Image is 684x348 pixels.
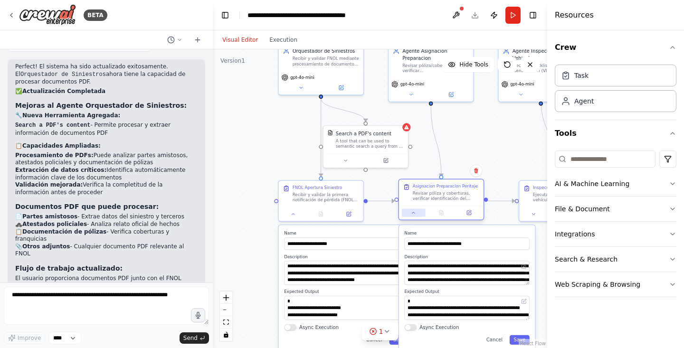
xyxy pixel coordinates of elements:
h4: Resources [555,9,594,21]
g: Edge from 409e851a-9707-4984-b8dc-3c1f0560e06e to a3cd94fa-50a6-48da-85c1-bfaf861e84d4 [317,99,324,176]
li: 📄 - Extrae datos del siniestro y terceros [15,213,198,221]
strong: Otros adjuntos [22,243,70,250]
div: Asignacion Preparacion Peritaje [413,184,478,189]
button: Hide Tools [442,57,494,72]
div: Version 1 [220,57,245,65]
button: Improve [4,332,45,344]
button: Open in side panel [322,84,361,92]
button: Start a new chat [190,34,205,46]
div: Task [574,71,589,80]
p: 📋 [15,142,198,150]
p: Perfect! El sistema ha sido actualizado exitosamente. El ahora tiene la capacidad de procesar doc... [15,63,198,86]
button: Open in side panel [541,91,580,99]
li: Puede analizar partes amistosos, atestados policiales y documentación de pólizas [15,152,198,167]
button: Open in side panel [337,210,361,218]
div: Revisar póliza y coberturas, verificar identificación del vehículo (VIN/matrícula), consultar ant... [413,190,479,201]
img: Logo [19,4,76,26]
button: Open in editor [520,262,528,270]
nav: breadcrumb [247,10,354,20]
button: zoom in [220,292,232,304]
g: Edge from f97dd40a-3e95-4ab8-b39a-d0ba10fbfe21 to c6dd1de5-e7b6-4d2d-83d6-b7130f8ccc51 [488,198,514,204]
span: gpt-4o-mini [400,82,424,87]
label: Async Execution [299,324,339,331]
div: Agente Asignacion Preparacion [402,47,469,61]
div: Inspeccion Vehiculo PeritacionEjecutar inspección física del vehículo verificando identificación ... [519,180,605,222]
strong: Extracción de datos críticos: [15,167,106,173]
div: Ejecutar inspección física del vehículo verificando identificación (VIN, matrícula, odómetro), ca... [533,192,599,203]
button: Hide left sidebar [218,9,232,22]
div: Agente Inspeccion VehicularEjecutar checklist de identificación (VIN, matrícula, odómetro), captu... [498,43,584,102]
div: React Flow controls [220,292,232,341]
strong: Flujo de trabajo actualizado: [15,264,123,272]
a: React Flow attribution [520,341,546,346]
li: Identifica automáticamente información clave de los documentos [15,167,198,181]
label: Name [404,231,529,236]
button: fit view [220,316,232,329]
li: 📋 - Verifica coberturas y franquicias [15,228,198,243]
span: gpt-4o-mini [290,75,314,80]
button: Open in side panel [366,157,405,165]
span: gpt-4o-mini [510,82,534,87]
strong: Mejoras al Agente Orquestador de Siniestros: [15,102,187,109]
div: FNOL Apertura Siniestro [293,185,342,191]
button: Visual Editor [217,34,264,46]
div: Agente Inspeccion Vehicular [513,47,579,61]
div: FNOL Apertura SiniestroRecibir y validar la primera notificación de pérdida (FNOL) procesando doc... [278,180,364,222]
label: Async Execution [419,324,459,331]
strong: Documentos PDF que puede procesar: [15,203,159,210]
div: Orquestador de Siniestros [293,47,359,54]
button: Open in side panel [457,208,481,216]
button: Tools [555,120,676,147]
p: 🔧 [15,112,198,120]
button: Delete node [470,164,482,177]
button: Save [510,335,530,345]
button: Web Scraping & Browsing [555,272,676,297]
div: Orquestador de SiniestrosRecibir y validar FNOL mediante procesamiento de documentos PDF (partes ... [278,43,364,95]
button: No output available [306,210,335,218]
button: Hide right sidebar [526,9,540,22]
span: Send [183,334,198,342]
div: BETA [84,9,107,21]
div: Recibir y validar FNOL mediante procesamiento de documentos PDF (partes amistosos, atestados, pól... [293,56,359,67]
button: Cancel [482,335,507,345]
div: Agente Asignacion PreparacionRevisar póliza/coberturas, verificar VIN/kilometraje/antecedentes, d... [388,43,474,102]
button: Open in editor [520,297,528,305]
strong: Actualización Completada [22,88,105,94]
div: Asignacion Preparacion PeritajeRevisar póliza y coberturas, verificar identificación del vehículo... [398,180,484,222]
button: Execution [264,34,303,46]
button: Switch to previous chat [163,34,186,46]
span: Improve [18,334,41,342]
div: Ejecutar checklist de identificación (VIN, matrícula, odómetro), capturar fotos 360º + detalles, ... [513,63,579,74]
strong: Partes amistosos [22,213,77,220]
div: Crew [555,61,676,120]
button: Send [180,332,209,344]
strong: Capacidades Ampliadas: [22,142,101,149]
h2: ✅ [15,88,198,95]
label: Description [284,254,409,260]
label: Expected Output [404,289,529,295]
label: Expected Output [284,289,409,295]
div: Search a PDF's content [336,130,391,137]
button: File & Document [555,197,676,221]
button: zoom out [220,304,232,316]
div: Recibir y validar la primera notificación de pérdida (FNOL) procesando documentos PDF proporciona... [293,192,359,203]
strong: Nueva Herramienta Agregada: [22,112,120,119]
button: No output available [427,208,456,216]
div: A tool that can be used to semantic search a query from a PDF's content. [336,138,404,149]
label: Description [404,254,529,260]
div: Revisar póliza/coberturas, verificar VIN/kilometraje/antecedentes, decidir modalidad de peritació... [402,63,469,74]
code: Search a PDF's content [15,122,90,129]
strong: Procesamiento de PDFs: [15,152,94,159]
button: Open in side panel [432,91,471,99]
button: Search & Research [555,247,676,272]
button: Integrations [555,222,676,246]
div: Inspeccion Vehiculo Peritacion [533,185,595,191]
strong: Atestados policiales [22,221,87,227]
g: Edge from a3cd94fa-50a6-48da-85c1-bfaf861e84d4 to f97dd40a-3e95-4ab8-b39a-d0ba10fbfe21 [368,198,394,204]
button: 1 [362,323,399,340]
strong: Documentación de pólizas [22,228,106,235]
button: Click to speak your automation idea [191,308,205,322]
div: Tools [555,147,676,305]
button: Cancel [362,335,387,345]
button: Crew [555,34,676,61]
